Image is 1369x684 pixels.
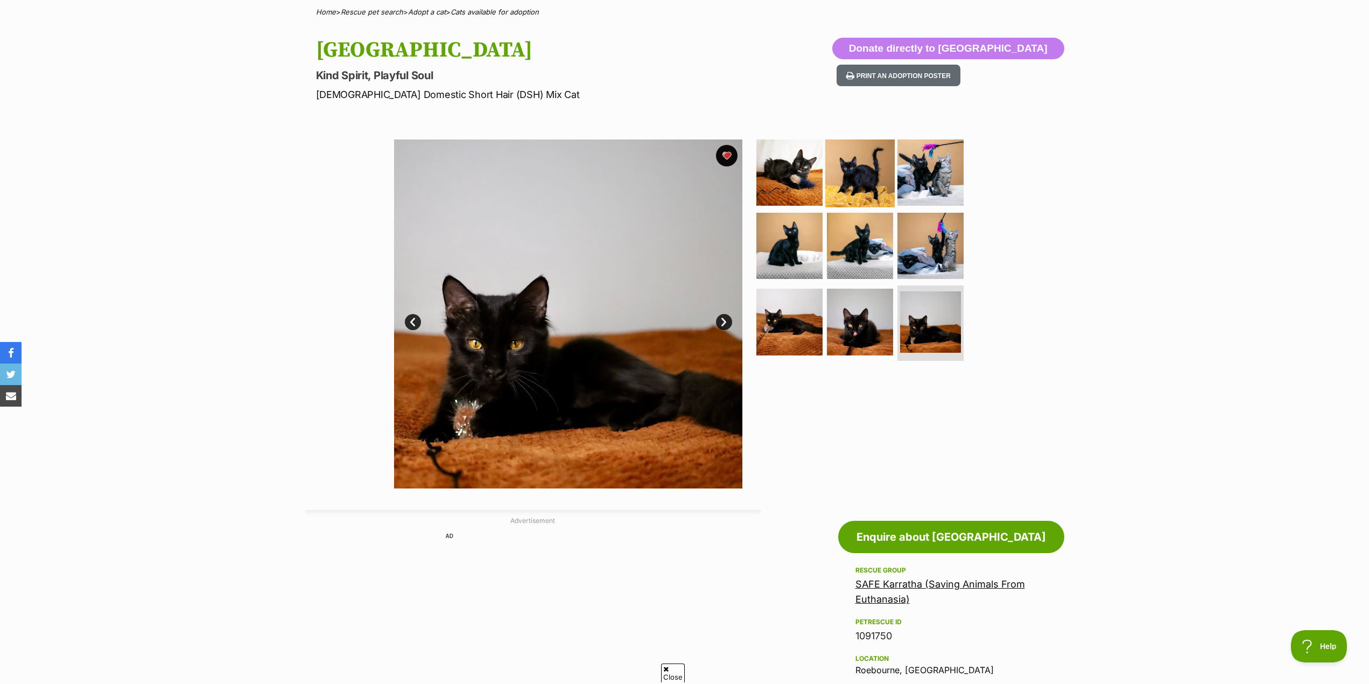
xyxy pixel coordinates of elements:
[661,664,685,682] span: Close
[316,8,336,16] a: Home
[316,87,771,102] p: [DEMOGRAPHIC_DATA] Domestic Short Hair (DSH) Mix Cat
[289,8,1080,16] div: > > >
[855,618,1047,626] div: PetRescue ID
[341,8,403,16] a: Rescue pet search
[443,530,457,542] span: AD
[7,7,385,19] p: Find your local Orthodontist
[837,65,960,87] button: Print an adoption poster
[855,652,1047,675] div: Roebourne, [GEOGRAPHIC_DATA]
[405,314,421,330] a: Prev
[756,139,823,206] img: Photo of Vienna
[897,139,964,206] img: Photo of Vienna
[832,38,1064,59] button: Donate directly to [GEOGRAPHIC_DATA]
[756,213,823,279] img: Photo of Vienna
[7,23,385,30] span: Get expert orthodontic advice to build your dream smile — no referral needed!
[316,38,771,62] h1: [GEOGRAPHIC_DATA]
[716,145,738,166] button: favourite
[827,289,893,355] img: Photo of Vienna
[855,566,1047,575] div: Rescue group
[394,139,742,488] img: Photo of Vienna
[900,291,961,352] img: Photo of Vienna
[897,213,964,279] img: Photo of Vienna
[408,8,446,16] a: Adopt a cat
[316,68,771,83] p: Kind Spirit, Playful Soul
[756,289,823,355] img: Photo of Vienna
[716,314,732,330] a: Next
[827,213,893,279] img: Photo of Vienna
[1291,630,1347,662] iframe: Help Scout Beacon - Open
[855,654,1047,663] div: Location
[838,521,1064,553] a: Enquire about [GEOGRAPHIC_DATA]
[825,138,895,207] img: Photo of Vienna
[855,629,1047,644] div: 1091750
[855,578,1025,605] a: SAFE Karratha (Saving Animals From Euthanasia)
[451,8,539,16] a: Cats available for adoption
